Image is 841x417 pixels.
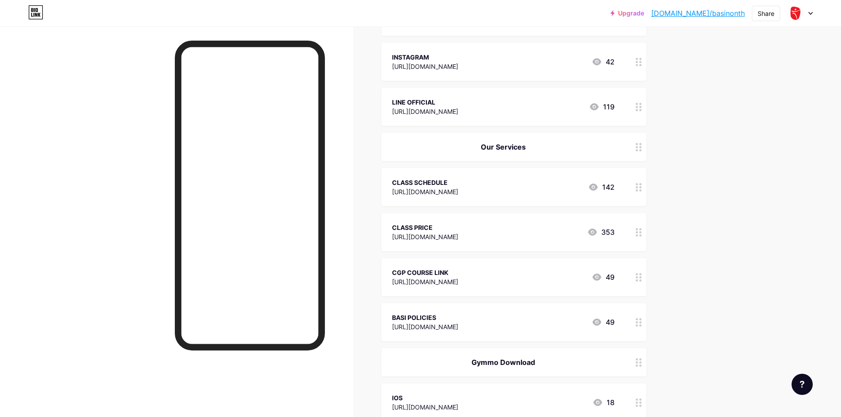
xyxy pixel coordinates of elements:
[392,313,458,322] div: BASI POLICIES
[392,178,458,187] div: CLASS SCHEDULE
[787,5,803,22] img: basinonth
[651,8,745,19] a: [DOMAIN_NAME]/basinonth
[589,101,615,112] div: 119
[392,322,458,331] div: [URL][DOMAIN_NAME]
[392,277,458,286] div: [URL][DOMAIN_NAME]
[758,9,774,18] div: Share
[392,402,458,412] div: [URL][DOMAIN_NAME]
[392,223,458,232] div: CLASS PRICE
[592,317,615,327] div: 49
[587,227,615,237] div: 353
[392,268,458,277] div: CGP COURSE LINK
[392,107,458,116] div: [URL][DOMAIN_NAME]
[588,182,615,192] div: 142
[392,187,458,196] div: [URL][DOMAIN_NAME]
[392,142,615,152] div: Our Services
[392,98,458,107] div: LINE OFFICIAL
[392,232,458,241] div: [URL][DOMAIN_NAME]
[592,397,615,408] div: 18
[392,393,458,402] div: IOS
[592,56,615,67] div: 42
[392,62,458,71] div: [URL][DOMAIN_NAME]
[611,10,644,17] a: Upgrade
[592,272,615,282] div: 49
[392,357,615,368] div: Gymmo Download
[392,53,458,62] div: INSTAGRAM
